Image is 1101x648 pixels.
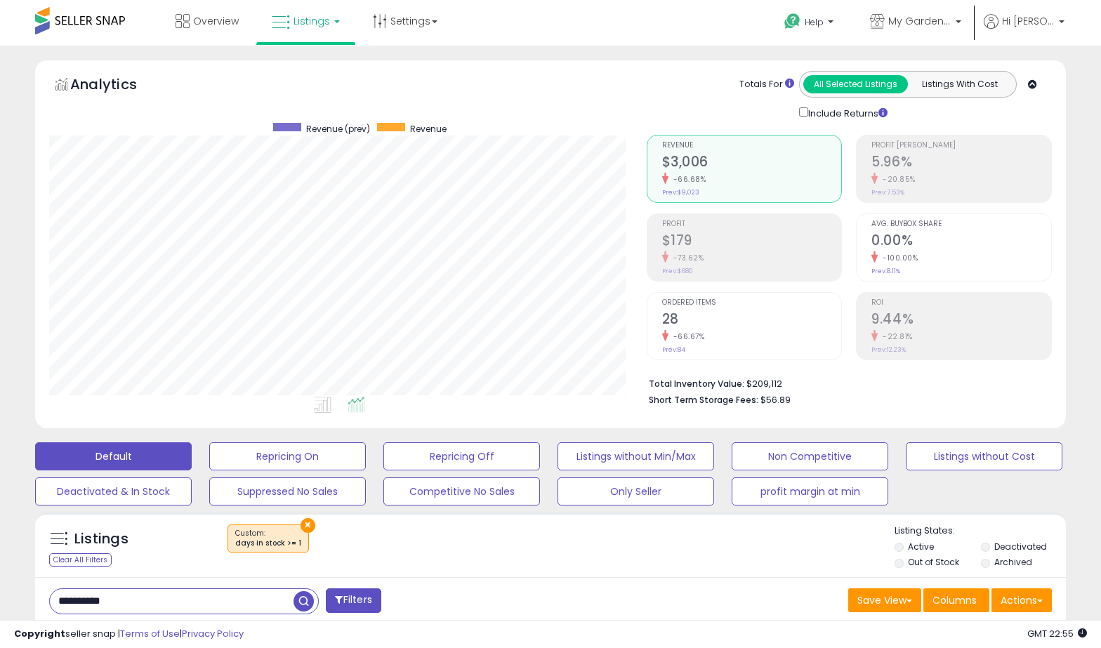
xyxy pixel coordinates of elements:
[649,378,744,390] b: Total Inventory Value:
[789,105,904,121] div: Include Returns
[120,627,180,640] a: Terms of Use
[994,556,1032,568] label: Archived
[668,253,704,263] small: -73.62%
[760,393,791,406] span: $56.89
[908,541,934,553] label: Active
[878,174,916,185] small: -20.85%
[35,477,192,505] button: Deactivated & In Stock
[235,528,301,549] span: Custom:
[805,16,824,28] span: Help
[662,232,842,251] h2: $179
[662,188,699,197] small: Prev: $9,023
[739,78,794,91] div: Totals For
[994,541,1047,553] label: Deactivated
[878,331,913,342] small: -22.81%
[871,311,1051,330] h2: 9.44%
[193,14,239,28] span: Overview
[1027,627,1087,640] span: 2025-08-13 22:55 GMT
[649,374,1042,391] li: $209,112
[784,13,801,30] i: Get Help
[301,518,315,533] button: ×
[182,627,244,640] a: Privacy Policy
[871,220,1051,228] span: Avg. Buybox Share
[662,154,842,173] h2: $3,006
[383,442,540,470] button: Repricing Off
[326,588,381,613] button: Filters
[908,556,959,568] label: Out of Stock
[923,588,989,612] button: Columns
[558,442,714,470] button: Listings without Min/Max
[871,299,1051,307] span: ROI
[14,628,244,641] div: seller snap | |
[991,588,1052,612] button: Actions
[932,593,977,607] span: Columns
[14,627,65,640] strong: Copyright
[662,311,842,330] h2: 28
[662,142,842,150] span: Revenue
[871,267,900,275] small: Prev: 8.11%
[732,477,888,505] button: profit margin at min
[49,553,112,567] div: Clear All Filters
[74,529,128,549] h5: Listings
[383,477,540,505] button: Competitive No Sales
[662,220,842,228] span: Profit
[294,14,330,28] span: Listings
[871,188,904,197] small: Prev: 7.53%
[895,524,1066,538] p: Listing States:
[662,299,842,307] span: Ordered Items
[1002,14,1055,28] span: Hi [PERSON_NAME]
[649,394,758,406] b: Short Term Storage Fees:
[848,588,921,612] button: Save View
[209,477,366,505] button: Suppressed No Sales
[668,331,705,342] small: -66.67%
[662,267,693,275] small: Prev: $680
[70,74,164,98] h5: Analytics
[906,442,1062,470] button: Listings without Cost
[410,123,447,135] span: Revenue
[558,477,714,505] button: Only Seller
[871,142,1051,150] span: Profit [PERSON_NAME]
[888,14,951,28] span: My Garden Pool
[871,232,1051,251] h2: 0.00%
[732,442,888,470] button: Non Competitive
[984,14,1064,46] a: Hi [PERSON_NAME]
[306,123,370,135] span: Revenue (prev)
[209,442,366,470] button: Repricing On
[803,75,908,93] button: All Selected Listings
[907,75,1012,93] button: Listings With Cost
[871,345,906,354] small: Prev: 12.23%
[35,442,192,470] button: Default
[662,345,685,354] small: Prev: 84
[871,154,1051,173] h2: 5.96%
[235,538,301,548] div: days in stock >= 1
[668,174,706,185] small: -66.68%
[878,253,918,263] small: -100.00%
[773,2,848,46] a: Help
